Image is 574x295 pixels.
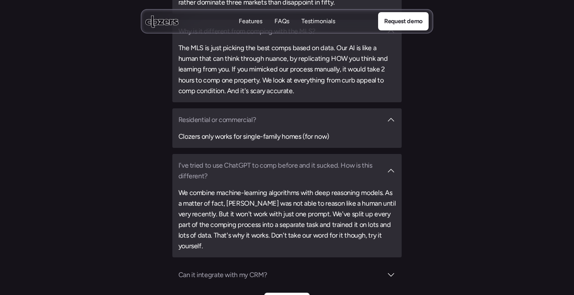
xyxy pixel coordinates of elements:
p: Features [239,17,262,25]
h3: I've tried to use ChatGPT to comp before and it sucked. How is this different? [178,160,383,181]
h3: We combine machine-learning algorithms with deep reasoning models. As a matter of fact, [PERSON_N... [178,187,396,251]
p: FAQs [274,17,289,25]
h3: The MLS is just picking the best comps based on data. Our AI is like a human that can think throu... [178,43,396,96]
a: TestimonialsTestimonials [301,17,335,26]
p: Testimonials [301,17,335,25]
h3: Residential or commercial? [178,114,383,125]
p: Request demo [384,16,423,26]
p: FAQs [274,25,289,34]
a: FAQsFAQs [274,17,289,26]
p: Testimonials [301,25,335,34]
h3: Clozers only works for single-family homes (for now) [178,131,396,142]
h3: Can it integrate with my CRM? [178,270,383,280]
a: Request demo [378,12,429,30]
p: Features [239,25,262,34]
a: FeaturesFeatures [239,17,262,26]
